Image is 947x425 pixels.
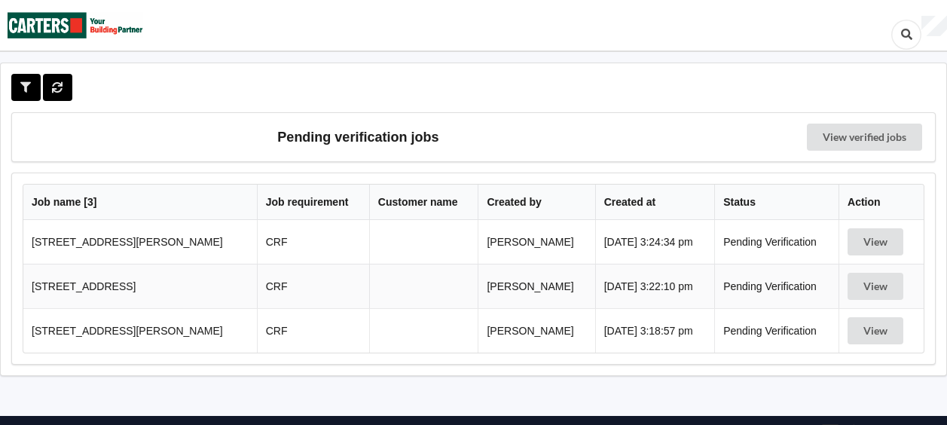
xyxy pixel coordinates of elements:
[595,185,714,220] th: Created at
[23,185,257,220] th: Job name [ 3 ]
[369,185,478,220] th: Customer name
[807,124,922,151] a: View verified jobs
[595,220,714,264] td: [DATE] 3:24:34 pm
[595,308,714,353] td: [DATE] 3:18:57 pm
[848,280,906,292] a: View
[478,308,594,353] td: [PERSON_NAME]
[595,264,714,308] td: [DATE] 3:22:10 pm
[478,185,594,220] th: Created by
[848,228,903,255] button: View
[839,185,924,220] th: Action
[921,16,947,37] div: User Profile
[23,124,694,151] h3: Pending verification jobs
[714,308,839,353] td: Pending Verification
[714,185,839,220] th: Status
[478,220,594,264] td: [PERSON_NAME]
[848,325,906,337] a: View
[714,220,839,264] td: Pending Verification
[8,1,143,50] img: Carters
[257,308,369,353] td: CRF
[714,264,839,308] td: Pending Verification
[23,308,257,353] td: [STREET_ADDRESS][PERSON_NAME]
[257,185,369,220] th: Job requirement
[257,220,369,264] td: CRF
[848,236,906,248] a: View
[848,273,903,300] button: View
[848,317,903,344] button: View
[478,264,594,308] td: [PERSON_NAME]
[23,264,257,308] td: [STREET_ADDRESS]
[257,264,369,308] td: CRF
[23,220,257,264] td: [STREET_ADDRESS][PERSON_NAME]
